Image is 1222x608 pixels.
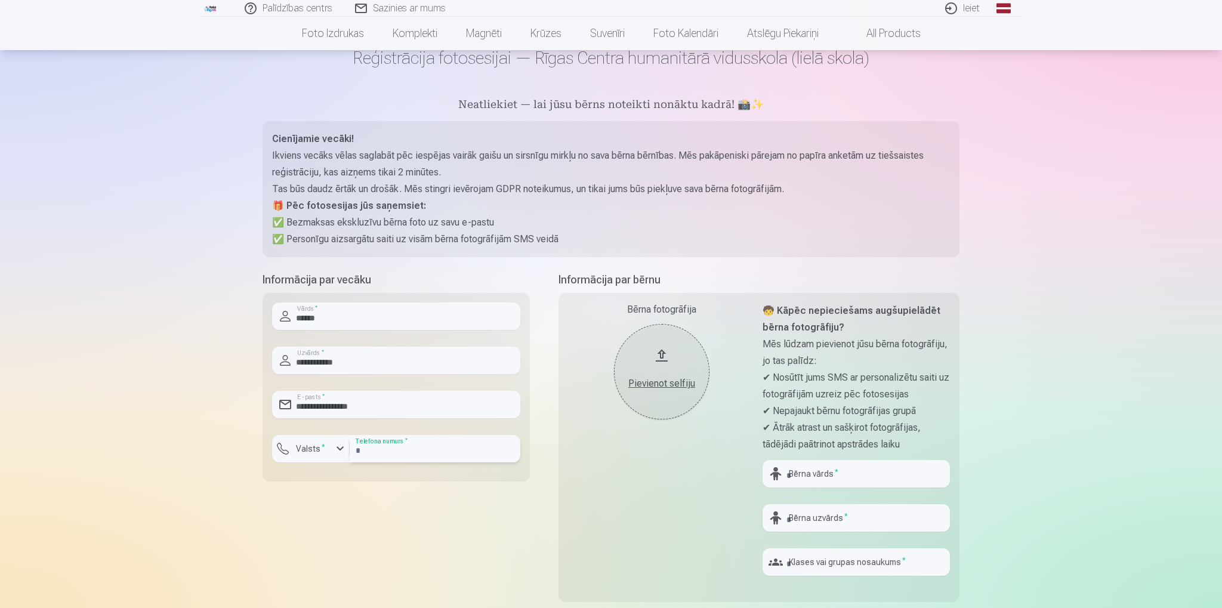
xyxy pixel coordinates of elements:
a: Suvenīri [576,17,639,50]
a: Komplekti [378,17,452,50]
a: Magnēti [452,17,516,50]
p: ✔ Nepajaukt bērnu fotogrāfijas grupā [763,403,950,419]
p: Tas būs daudz ērtāk un drošāk. Mēs stingri ievērojam GDPR noteikumus, un tikai jums būs piekļuve ... [272,181,950,197]
img: /fa1 [204,5,217,12]
div: Bērna fotogrāfija [568,303,755,317]
p: ✔ Nosūtīt jums SMS ar personalizētu saiti uz fotogrāfijām uzreiz pēc fotosesijas [763,369,950,403]
h1: Reģistrācija fotosesijai — Rīgas Centra humanitārā vidusskola (lielā skola) [263,47,959,69]
strong: 🧒 Kāpēc nepieciešams augšupielādēt bērna fotogrāfiju? [763,305,940,333]
a: Krūzes [516,17,576,50]
a: Foto kalendāri [639,17,733,50]
a: Foto izdrukas [288,17,378,50]
strong: Cienījamie vecāki! [272,133,354,144]
p: ✅ Personīgu aizsargātu saiti uz visām bērna fotogrāfijām SMS veidā [272,231,950,248]
div: Pievienot selfiju [626,376,698,391]
strong: 🎁 Pēc fotosesijas jūs saņemsiet: [272,200,426,211]
a: All products [833,17,935,50]
p: Ikviens vecāks vēlas saglabāt pēc iespējas vairāk gaišu un sirsnīgu mirkļu no sava bērna bērnības... [272,147,950,181]
p: Mēs lūdzam pievienot jūsu bērna fotogrāfiju, jo tas palīdz: [763,336,950,369]
p: ✅ Bezmaksas ekskluzīvu bērna foto uz savu e-pastu [272,214,950,231]
a: Atslēgu piekariņi [733,17,833,50]
button: Valsts* [272,435,350,462]
p: ✔ Ātrāk atrast un sašķirot fotogrāfijas, tādējādi paātrinot apstrādes laiku [763,419,950,453]
label: Valsts [291,443,330,455]
h5: Neatliekiet — lai jūsu bērns noteikti nonāktu kadrā! 📸✨ [263,97,959,114]
button: Pievienot selfiju [614,324,709,419]
h5: Informācija par vecāku [263,271,530,288]
h5: Informācija par bērnu [558,271,959,288]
